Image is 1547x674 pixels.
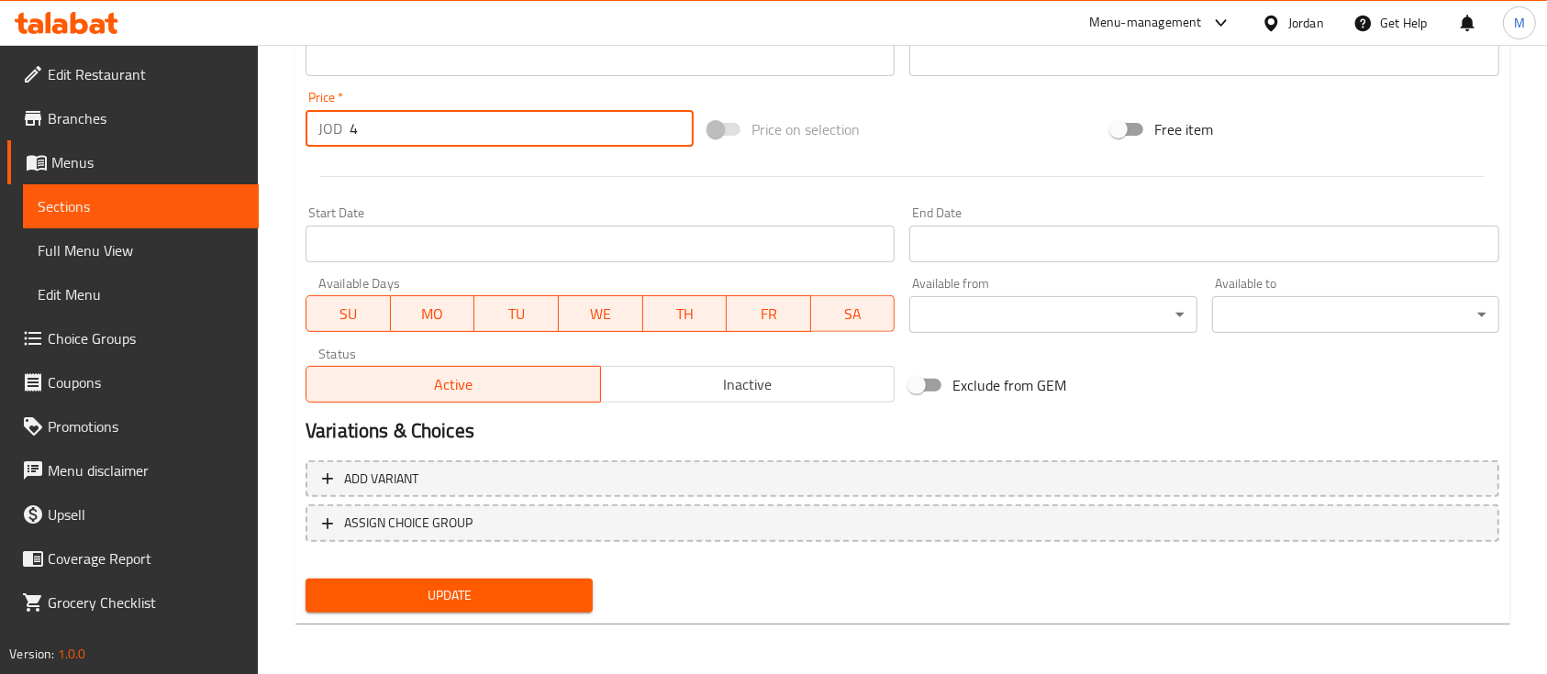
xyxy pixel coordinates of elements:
[48,63,244,85] span: Edit Restaurant
[48,547,244,569] span: Coverage Report
[482,301,551,327] span: TU
[306,39,895,76] input: Please enter product barcode
[344,468,418,491] span: Add variant
[57,642,85,666] span: 1.0.0
[48,459,244,481] span: Menu disclaimer
[306,366,601,403] button: Active
[7,404,259,448] a: Promotions
[306,504,1499,542] button: ASSIGN CHOICE GROUP
[909,296,1196,333] div: ​
[7,316,259,360] a: Choice Groups
[608,371,888,398] span: Inactive
[48,327,244,349] span: Choice Groups
[48,107,244,129] span: Branches
[48,415,244,437] span: Promotions
[306,579,593,613] button: Update
[1154,118,1213,140] span: Free item
[350,110,694,147] input: Please enter price
[48,591,244,613] span: Grocery Checklist
[643,295,728,332] button: TH
[306,417,1499,445] h2: Variations & Choices
[1288,13,1324,33] div: Jordan
[306,295,391,332] button: SU
[23,184,259,228] a: Sections
[7,580,259,624] a: Grocery Checklist
[474,295,559,332] button: TU
[600,366,896,403] button: Inactive
[48,503,244,525] span: Upsell
[320,584,578,607] span: Update
[909,39,1498,76] input: Please enter product sku
[318,117,342,139] p: JOD
[391,295,475,332] button: MO
[1212,296,1499,333] div: ​
[7,360,259,404] a: Coupons
[559,295,643,332] button: WE
[398,301,468,327] span: MO
[7,96,259,140] a: Branches
[1514,13,1525,33] span: M
[314,301,384,327] span: SU
[344,512,473,535] span: ASSIGN CHOICE GROUP
[306,460,1499,498] button: Add variant
[811,295,896,332] button: SA
[38,283,244,305] span: Edit Menu
[48,371,244,393] span: Coupons
[7,448,259,492] a: Menu disclaimer
[727,295,811,332] button: FR
[51,151,244,173] span: Menus
[7,140,259,184] a: Menus
[38,239,244,261] span: Full Menu View
[734,301,804,327] span: FR
[7,52,259,96] a: Edit Restaurant
[1089,12,1202,34] div: Menu-management
[751,118,860,140] span: Price on selection
[314,371,594,398] span: Active
[7,492,259,536] a: Upsell
[38,195,244,217] span: Sections
[566,301,636,327] span: WE
[651,301,720,327] span: TH
[9,642,54,666] span: Version:
[7,536,259,580] a: Coverage Report
[952,374,1066,396] span: Exclude from GEM
[23,272,259,316] a: Edit Menu
[23,228,259,272] a: Full Menu View
[818,301,888,327] span: SA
